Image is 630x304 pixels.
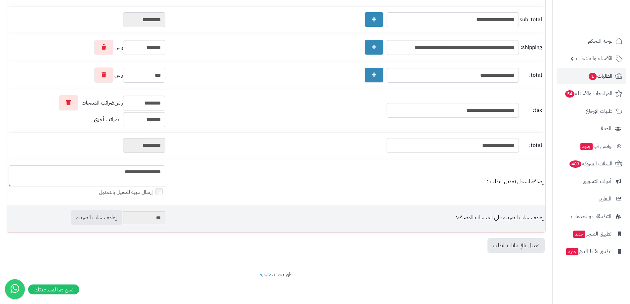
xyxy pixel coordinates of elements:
a: وآتس آبجديد [557,138,626,154]
div: ر.س [9,95,165,110]
div: ر.س [9,67,165,83]
span: التطبيقات والخدمات [571,212,611,221]
span: sub_total: [521,16,542,23]
a: التطبيقات والخدمات [557,208,626,224]
span: لوحة التحكم [588,36,612,46]
span: تطبيق المتجر [572,229,611,239]
span: ضرائب المنتجات [82,99,114,107]
span: 483 [569,160,581,168]
a: طلبات الإرجاع [557,103,626,119]
span: total: [521,142,542,149]
span: التقارير [599,194,611,203]
span: جديد [580,143,593,150]
a: لوحة التحكم [557,33,626,49]
div: إضافة لسجل تعديل الطلب : [169,178,544,186]
label: إرسال تنبيه للعميل بالتعديل [99,189,165,196]
span: طلبات الإرجاع [586,107,612,116]
input: إرسال تنبيه للعميل بالتعديل [155,188,163,195]
div: إعادة حساب الضريبة على المنتجات المضافة: [169,214,544,222]
a: العملاء [557,121,626,137]
span: المراجعات والأسئلة [565,89,612,98]
span: جديد [566,248,578,255]
span: 54 [565,90,574,98]
span: tax: [521,107,542,114]
span: العملاء [599,124,611,133]
a: تعديل باقي بيانات الطلب [487,238,545,253]
span: 1 [589,73,597,80]
a: تطبيق نقاط البيعجديد [557,243,626,259]
span: الطلبات [588,71,612,81]
a: أدوات التسويق [557,173,626,189]
a: التقارير [557,191,626,207]
a: السلات المتروكة483 [557,156,626,172]
a: تطبيق المتجرجديد [557,226,626,242]
span: وآتس آب [580,142,611,151]
span: تطبيق نقاط البيع [566,247,611,256]
span: الأقسام والمنتجات [576,54,612,63]
div: ر.س [9,40,165,55]
a: متجرة [260,271,272,279]
span: جديد [573,231,585,238]
span: أدوات التسويق [583,177,611,186]
span: shipping: [521,44,542,51]
span: السلات المتروكة [569,159,612,168]
span: ضرائب أخرى [94,115,119,123]
a: المراجعات والأسئلة54 [557,86,626,102]
a: الطلبات1 [557,68,626,84]
a: إعادة حساب الضريبة [71,210,122,225]
span: total: [521,71,542,79]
